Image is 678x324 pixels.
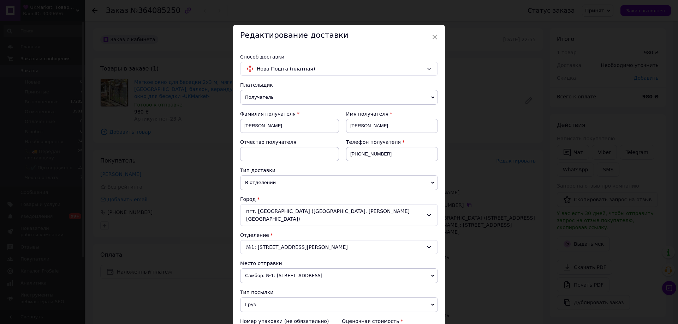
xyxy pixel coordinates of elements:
[240,204,438,226] div: пгт. [GEOGRAPHIC_DATA] ([GEOGRAPHIC_DATA], [PERSON_NAME][GEOGRAPHIC_DATA])
[240,261,282,266] span: Место отправки
[240,167,275,173] span: Тип доставки
[346,111,388,117] span: Имя получателя
[432,31,438,43] span: ×
[257,65,423,73] span: Нова Пошта (платная)
[240,232,438,239] div: Отделение
[240,90,438,105] span: Получатель
[240,268,438,283] span: Самбор: №1: [STREET_ADDRESS]
[240,297,438,312] span: Груз
[240,82,273,88] span: Плательщик
[240,139,296,145] span: Отчество получателя
[346,147,438,161] input: +380
[240,240,438,254] div: №1: [STREET_ADDRESS][PERSON_NAME]
[240,196,438,203] div: Город
[240,289,273,295] span: Тип посылки
[233,25,445,46] div: Редактирование доставки
[346,139,401,145] span: Телефон получателя
[240,53,438,60] div: Способ доставки
[240,111,296,117] span: Фамилия получателя
[240,175,438,190] span: В отделении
